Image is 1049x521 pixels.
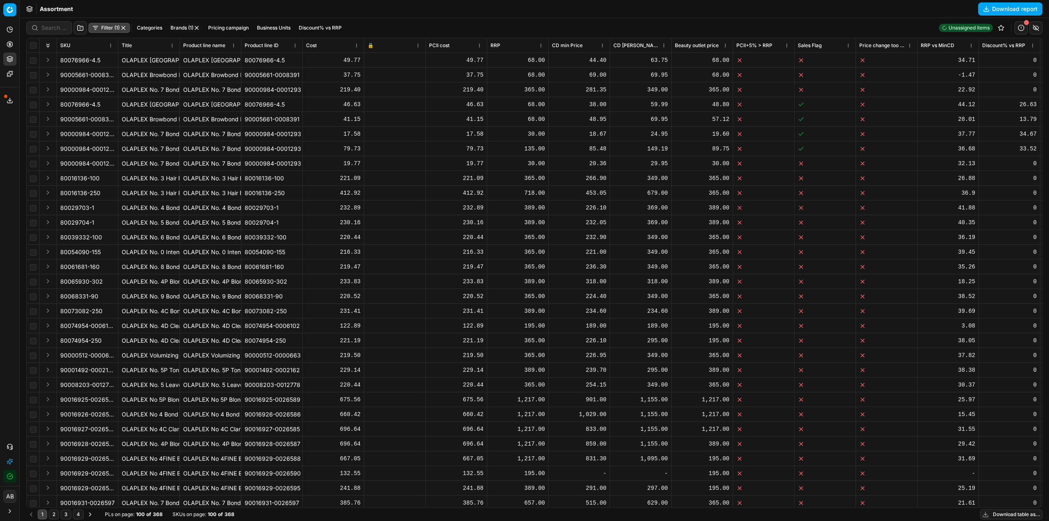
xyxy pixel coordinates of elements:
[675,130,729,138] div: 19.60
[921,292,975,300] div: 38.52
[978,2,1042,16] button: Download report
[429,248,484,256] div: 216.33
[490,322,545,330] div: 195.00
[982,145,1037,153] div: 33.52
[306,130,361,138] div: 17.58
[254,23,294,33] button: Business Units
[60,218,94,227] span: 80029704-1
[613,145,668,153] div: 149.19
[921,100,975,109] div: 44.12
[429,56,484,64] div: 49.77
[613,263,668,271] div: 349.00
[43,306,53,316] button: Expand
[675,159,729,168] div: 30.00
[613,204,668,212] div: 369.00
[490,100,545,109] div: 68.00
[43,55,53,65] button: Expand
[295,23,345,33] button: Discount% vs RRP
[613,130,668,138] div: 24.95
[490,115,545,123] div: 68.00
[73,510,84,519] button: 4
[122,130,176,138] div: OLAPLEX No. 7 Bonding Oil Haaröl 30 ml
[60,233,102,241] span: 80039332-100
[43,468,53,478] button: Expand
[613,233,668,241] div: 349.00
[429,218,484,227] div: 230.16
[61,510,71,519] button: 3
[122,204,176,212] div: OLAPLEX No. 4 Bond Maintenance Haarshampoo 250 ml
[183,322,238,330] div: OLAPLEX No. 4D Clean Volume Detox Dry Shampoo Trockenshampoo 50 ml
[675,174,729,182] div: 365.00
[552,145,606,153] div: 85.48
[306,115,361,123] div: 41.15
[982,292,1037,300] div: 0
[552,218,606,227] div: 232.05
[982,189,1037,197] div: 0
[982,86,1037,94] div: 0
[675,292,729,300] div: 365.00
[43,262,53,271] button: Expand
[490,189,545,197] div: 718.00
[245,233,299,241] div: 80039332-100
[183,130,238,138] div: OLAPLEX No. 7 Bonding Oil Haaröl 30 ml
[675,86,729,94] div: 365.00
[122,145,176,153] div: OLAPLEX No. 7 Bonding Oil Haaröl 30 ml
[183,189,238,197] div: OLAPLEX No. 3 Hair Perfector Haarkur 250 ml
[60,145,115,153] span: 90000984-0001293
[43,143,53,153] button: Expand
[60,86,115,94] span: 90000984-0001293
[41,24,67,32] input: Search by SKU or title
[245,278,299,286] div: 80065930-302
[60,292,98,300] span: 80068331-90
[245,248,299,256] div: 80054090-155
[306,233,361,241] div: 220.44
[490,307,545,315] div: 389.00
[429,307,484,315] div: 231.41
[40,5,73,13] span: Assortment
[306,56,361,64] div: 49.77
[675,100,729,109] div: 48.80
[552,56,606,64] div: 44.40
[490,42,500,49] span: RRP
[225,511,234,518] strong: 368
[43,129,53,139] button: Expand
[675,204,729,212] div: 389.00
[136,511,145,518] strong: 100
[43,291,53,301] button: Expand
[60,278,103,286] span: 80065930-302
[429,174,484,182] div: 221.09
[43,409,53,419] button: Expand
[183,218,238,227] div: OLAPLEX No. 5 Bond Maintenance Conditioner 250 ml
[859,42,906,49] span: Price change too high
[982,218,1037,227] div: 0
[921,263,975,271] div: 35.26
[43,70,53,80] button: Expand
[429,86,484,94] div: 219.40
[552,263,606,271] div: 236.30
[183,174,238,182] div: OLAPLEX No. 3 Hair Perfector Haarkur 100 ml
[205,23,252,33] button: Pricing campaign
[306,42,317,49] span: Cost
[613,278,668,286] div: 318.00
[183,115,238,123] div: OLAPLEX Browbond Building Serum Augenbrauenserum no_color 3,5 ml
[245,115,299,123] div: 90005661-0008391
[552,42,583,49] span: CD min Price
[798,42,822,49] span: Sales Flag
[613,248,668,256] div: 349.00
[982,263,1037,271] div: 0
[43,439,53,448] button: Expand
[89,23,130,33] button: Filter (1)
[60,174,100,182] span: 80016136-100
[921,71,975,79] div: -1.47
[49,510,59,519] button: 2
[134,23,166,33] button: Categories
[306,292,361,300] div: 220.52
[245,86,299,94] div: 90000984-0001293
[429,130,484,138] div: 17.58
[552,248,606,256] div: 221.00
[980,510,1042,519] button: Download table as...
[122,263,176,271] div: OLAPLEX No. 8 Bond Intense Moisture Mask Haarmaske 100 ml
[245,159,299,168] div: 90000984-0001293
[736,42,772,49] span: PCII+5% > RRP
[60,71,115,79] span: 90005661-0008391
